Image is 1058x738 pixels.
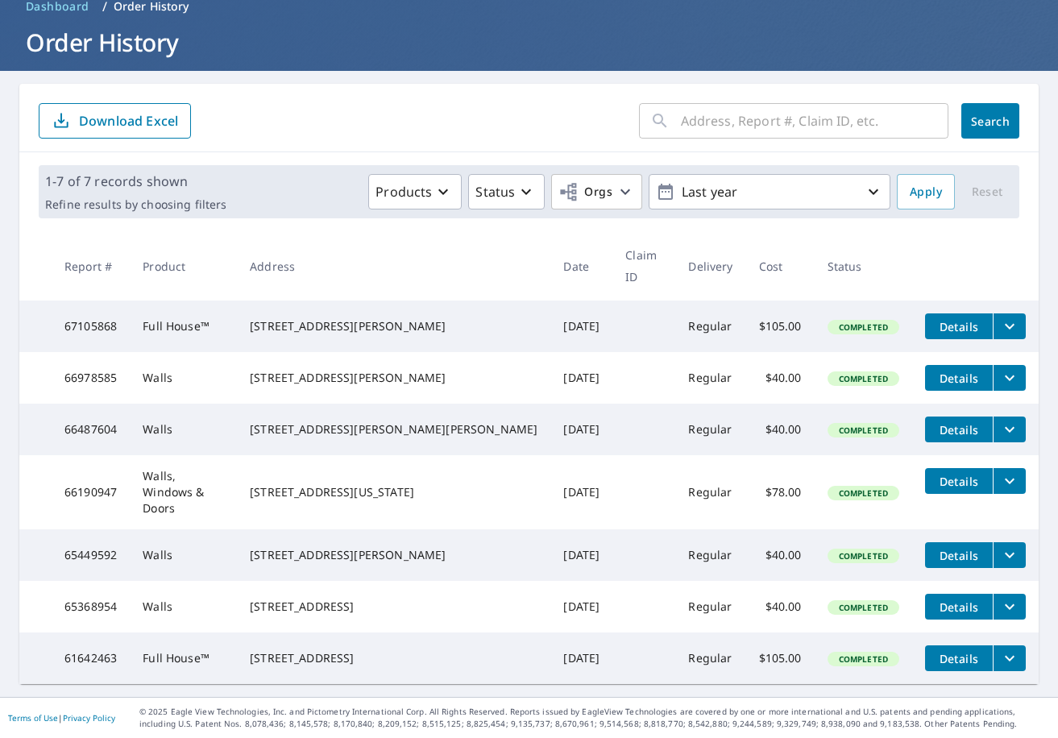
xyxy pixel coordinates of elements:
[130,301,237,352] td: Full House™
[250,370,537,386] div: [STREET_ADDRESS][PERSON_NAME]
[829,425,898,436] span: Completed
[139,706,1050,730] p: © 2025 Eagle View Technologies, Inc. and Pictometry International Corp. All Rights Reserved. Repo...
[550,581,612,632] td: [DATE]
[675,231,745,301] th: Delivery
[675,529,745,581] td: Regular
[550,301,612,352] td: [DATE]
[935,548,983,563] span: Details
[551,174,642,209] button: Orgs
[130,581,237,632] td: Walls
[250,650,537,666] div: [STREET_ADDRESS]
[130,231,237,301] th: Product
[935,651,983,666] span: Details
[45,197,226,212] p: Refine results by choosing filters
[675,301,745,352] td: Regular
[925,365,993,391] button: detailsBtn-66978585
[52,529,130,581] td: 65449592
[468,174,545,209] button: Status
[675,581,745,632] td: Regular
[993,542,1026,568] button: filesDropdownBtn-65449592
[550,632,612,684] td: [DATE]
[829,373,898,384] span: Completed
[19,26,1039,59] h1: Order History
[130,352,237,404] td: Walls
[897,174,955,209] button: Apply
[550,455,612,529] td: [DATE]
[993,594,1026,620] button: filesDropdownBtn-65368954
[993,313,1026,339] button: filesDropdownBtn-67105868
[130,632,237,684] td: Full House™
[52,404,130,455] td: 66487604
[675,632,745,684] td: Regular
[8,712,58,723] a: Terms of Use
[746,581,815,632] td: $40.00
[250,599,537,615] div: [STREET_ADDRESS]
[250,547,537,563] div: [STREET_ADDRESS][PERSON_NAME]
[746,632,815,684] td: $105.00
[250,318,537,334] div: [STREET_ADDRESS][PERSON_NAME]
[925,645,993,671] button: detailsBtn-61642463
[550,231,612,301] th: Date
[993,645,1026,671] button: filesDropdownBtn-61642463
[250,484,537,500] div: [STREET_ADDRESS][US_STATE]
[746,529,815,581] td: $40.00
[974,114,1006,129] span: Search
[130,404,237,455] td: Walls
[250,421,537,437] div: [STREET_ADDRESS][PERSON_NAME][PERSON_NAME]
[52,301,130,352] td: 67105868
[52,632,130,684] td: 61642463
[829,321,898,333] span: Completed
[649,174,890,209] button: Last year
[746,404,815,455] td: $40.00
[815,231,912,301] th: Status
[746,231,815,301] th: Cost
[675,455,745,529] td: Regular
[475,182,515,201] p: Status
[675,352,745,404] td: Regular
[925,468,993,494] button: detailsBtn-66190947
[130,455,237,529] td: Walls, Windows & Doors
[550,529,612,581] td: [DATE]
[935,371,983,386] span: Details
[993,468,1026,494] button: filesDropdownBtn-66190947
[925,417,993,442] button: detailsBtn-66487604
[63,712,115,723] a: Privacy Policy
[746,455,815,529] td: $78.00
[935,474,983,489] span: Details
[45,172,226,191] p: 1-7 of 7 records shown
[675,178,864,206] p: Last year
[52,231,130,301] th: Report #
[829,653,898,665] span: Completed
[935,422,983,437] span: Details
[925,313,993,339] button: detailsBtn-67105868
[829,487,898,499] span: Completed
[52,581,130,632] td: 65368954
[681,98,948,143] input: Address, Report #, Claim ID, etc.
[550,352,612,404] td: [DATE]
[925,594,993,620] button: detailsBtn-65368954
[961,103,1019,139] button: Search
[935,319,983,334] span: Details
[675,404,745,455] td: Regular
[79,112,178,130] p: Download Excel
[993,417,1026,442] button: filesDropdownBtn-66487604
[130,529,237,581] td: Walls
[39,103,191,139] button: Download Excel
[375,182,432,201] p: Products
[368,174,462,209] button: Products
[8,713,115,723] p: |
[612,231,675,301] th: Claim ID
[935,599,983,615] span: Details
[829,550,898,562] span: Completed
[993,365,1026,391] button: filesDropdownBtn-66978585
[558,182,612,202] span: Orgs
[925,542,993,568] button: detailsBtn-65449592
[910,182,942,202] span: Apply
[550,404,612,455] td: [DATE]
[52,455,130,529] td: 66190947
[829,602,898,613] span: Completed
[746,301,815,352] td: $105.00
[237,231,550,301] th: Address
[52,352,130,404] td: 66978585
[746,352,815,404] td: $40.00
